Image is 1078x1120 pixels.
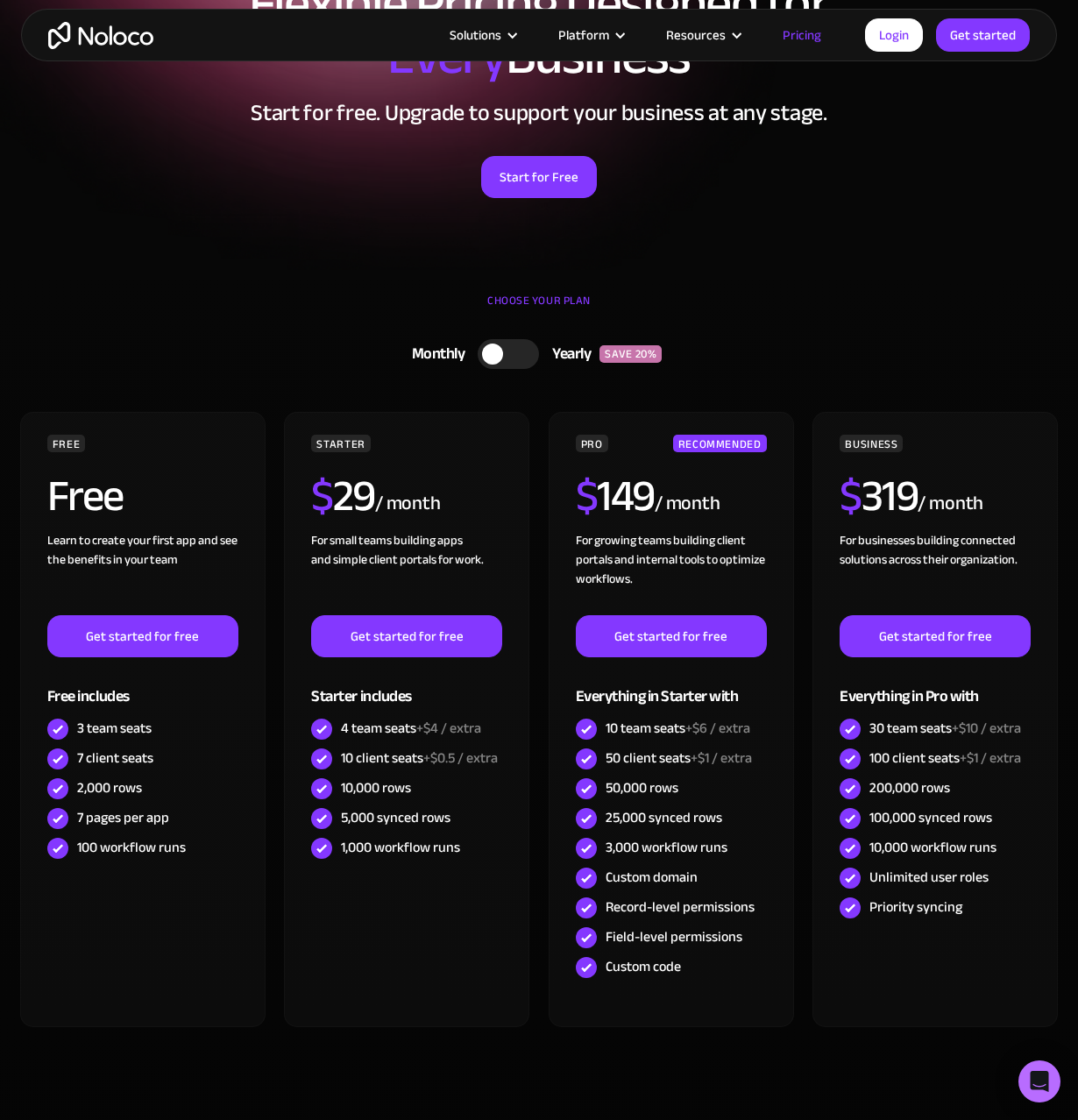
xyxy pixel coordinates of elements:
[311,615,502,657] a: Get started for free
[77,748,153,768] div: 7 client seats
[869,808,992,827] div: 100,000 synced rows
[47,531,238,615] div: Learn to create your first app and see the benefits in your team ‍
[869,719,1021,738] div: 30 team seats
[606,868,698,887] div: Custom domain
[952,715,1021,741] span: +$10 / extra
[606,927,742,946] div: Field-level permissions
[840,615,1031,657] a: Get started for free
[599,345,662,363] div: SAVE 20%
[840,435,903,452] div: BUSINESS
[576,474,655,518] h2: 149
[450,24,501,46] div: Solutions
[481,156,597,198] a: Start for Free
[311,455,333,537] span: $
[576,615,767,657] a: Get started for free
[341,719,481,738] div: 4 team seats
[644,24,761,46] div: Resources
[606,778,678,797] div: 50,000 rows
[606,748,752,768] div: 50 client seats
[761,24,843,46] a: Pricing
[576,657,767,714] div: Everything in Starter with
[18,100,1060,126] h2: Start for free. Upgrade to support your business at any stage.
[869,778,950,797] div: 200,000 rows
[576,435,608,452] div: PRO
[77,719,152,738] div: 3 team seats
[311,531,502,615] div: For small teams building apps and simple client portals for work. ‍
[673,435,767,452] div: RECOMMENDED
[869,838,996,857] div: 10,000 workflow runs
[691,745,752,771] span: +$1 / extra
[576,531,767,615] div: For growing teams building client portals and internal tools to optimize workflows.
[311,435,370,452] div: STARTER
[606,719,750,738] div: 10 team seats
[341,808,450,827] div: 5,000 synced rows
[606,957,681,976] div: Custom code
[840,657,1031,714] div: Everything in Pro with
[840,455,862,537] span: $
[536,24,644,46] div: Platform
[840,531,1031,615] div: For businesses building connected solutions across their organization. ‍
[655,490,720,518] div: / month
[606,838,727,857] div: 3,000 workflow runs
[539,341,599,367] div: Yearly
[869,868,989,887] div: Unlimited user roles
[840,474,918,518] h2: 319
[666,24,726,46] div: Resources
[341,748,498,768] div: 10 client seats
[47,615,238,657] a: Get started for free
[865,18,923,52] a: Login
[77,808,169,827] div: 7 pages per app
[918,490,983,518] div: / month
[77,778,142,797] div: 2,000 rows
[311,474,375,518] h2: 29
[341,778,411,797] div: 10,000 rows
[606,897,755,917] div: Record-level permissions
[77,838,186,857] div: 100 workflow runs
[936,18,1030,52] a: Get started
[341,838,460,857] div: 1,000 workflow runs
[311,657,502,714] div: Starter includes
[960,745,1021,771] span: +$1 / extra
[428,24,536,46] div: Solutions
[390,341,479,367] div: Monthly
[606,808,722,827] div: 25,000 synced rows
[48,22,153,49] a: home
[869,897,962,917] div: Priority syncing
[18,287,1060,331] div: CHOOSE YOUR PLAN
[576,455,598,537] span: $
[1018,1060,1060,1102] div: Open Intercom Messenger
[423,745,498,771] span: +$0.5 / extra
[47,474,124,518] h2: Free
[375,490,441,518] div: / month
[869,748,1021,768] div: 100 client seats
[47,435,86,452] div: FREE
[685,715,750,741] span: +$6 / extra
[416,715,481,741] span: +$4 / extra
[558,24,609,46] div: Platform
[47,657,238,714] div: Free includes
